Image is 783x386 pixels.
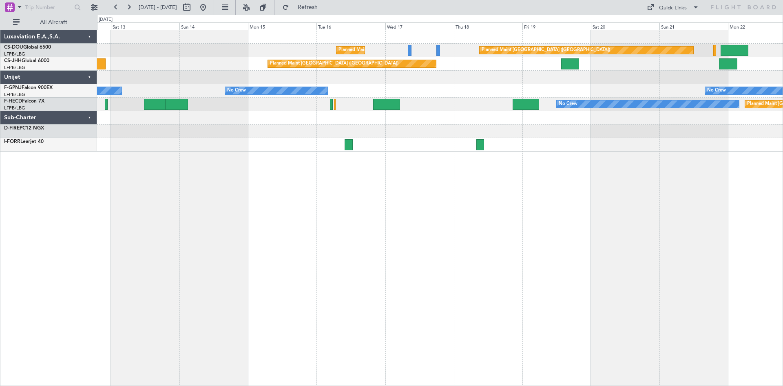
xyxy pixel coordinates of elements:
[4,51,25,57] a: LFPB/LBG
[4,99,44,104] a: F-HECDFalcon 7X
[4,91,25,98] a: LFPB/LBG
[559,98,577,110] div: No Crew
[248,22,316,30] div: Mon 15
[99,16,113,23] div: [DATE]
[21,20,86,25] span: All Aircraft
[4,126,20,131] span: D-FIRE
[111,22,179,30] div: Sat 13
[279,1,327,14] button: Refresh
[385,22,454,30] div: Wed 17
[270,58,398,70] div: Planned Maint [GEOGRAPHIC_DATA] ([GEOGRAPHIC_DATA])
[659,22,728,30] div: Sun 21
[591,22,659,30] div: Sat 20
[4,126,44,131] a: D-FIREPC12 NGX
[643,1,703,14] button: Quick Links
[4,45,23,50] span: CS-DOU
[316,22,385,30] div: Tue 16
[4,139,44,144] a: I-FORRLearjet 40
[139,4,177,11] span: [DATE] - [DATE]
[4,85,53,90] a: F-GPNJFalcon 900EX
[4,85,22,90] span: F-GPNJ
[179,22,248,30] div: Sun 14
[4,105,25,111] a: LFPB/LBG
[25,1,72,13] input: Trip Number
[227,85,246,97] div: No Crew
[338,44,467,56] div: Planned Maint [GEOGRAPHIC_DATA] ([GEOGRAPHIC_DATA])
[522,22,591,30] div: Fri 19
[4,45,51,50] a: CS-DOUGlobal 6500
[291,4,325,10] span: Refresh
[454,22,522,30] div: Thu 18
[482,44,610,56] div: Planned Maint [GEOGRAPHIC_DATA] ([GEOGRAPHIC_DATA])
[4,139,20,144] span: I-FORR
[4,65,25,71] a: LFPB/LBG
[4,58,49,63] a: CS-JHHGlobal 6000
[659,4,687,12] div: Quick Links
[707,85,726,97] div: No Crew
[9,16,88,29] button: All Aircraft
[4,58,22,63] span: CS-JHH
[4,99,22,104] span: F-HECD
